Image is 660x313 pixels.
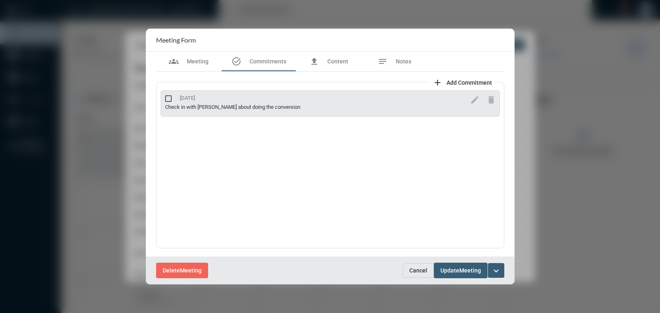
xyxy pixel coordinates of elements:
[409,267,427,274] span: Cancel
[447,79,492,86] span: Add Commitment
[467,91,483,107] button: edit commitment
[165,104,467,110] div: Check in with [PERSON_NAME] about doing the conversion
[378,56,388,66] mat-icon: notes
[396,58,411,65] span: Notes
[459,268,481,274] span: Meeting
[403,263,434,278] button: Cancel
[440,268,459,274] span: Update
[231,56,241,66] mat-icon: task_alt
[491,266,501,276] mat-icon: expand_more
[180,268,202,274] span: Meeting
[156,263,208,278] button: DeleteMeeting
[169,56,179,66] mat-icon: groups
[180,95,195,102] div: [DATE]
[187,58,209,65] span: Meeting
[249,58,286,65] span: Commitments
[486,95,496,105] mat-icon: delete
[163,268,180,274] span: Delete
[433,78,442,88] mat-icon: add
[470,95,480,105] mat-icon: edit
[429,74,496,90] button: add commitment
[434,263,488,278] button: UpdateMeeting
[309,56,319,66] mat-icon: file_upload
[327,58,348,65] span: Content
[156,36,196,44] h2: Meeting Form
[483,91,499,107] button: delete commitment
